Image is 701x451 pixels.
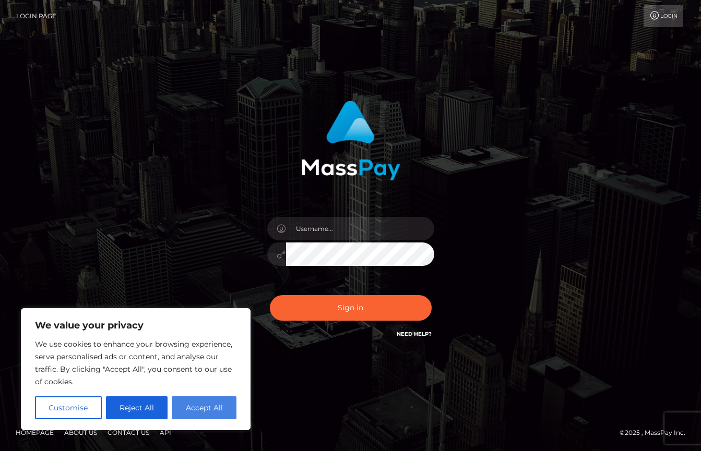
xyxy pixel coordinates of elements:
[397,331,432,337] a: Need Help?
[172,396,236,419] button: Accept All
[35,319,236,332] p: We value your privacy
[60,424,101,441] a: About Us
[21,308,251,430] div: We value your privacy
[270,295,432,321] button: Sign in
[16,5,56,27] a: Login Page
[11,424,58,441] a: Homepage
[35,396,102,419] button: Customise
[286,217,434,240] input: Username...
[301,101,400,180] img: MassPay Login
[106,396,168,419] button: Reject All
[620,427,693,438] div: © 2025 , MassPay Inc.
[103,424,153,441] a: Contact Us
[644,5,683,27] a: Login
[35,338,236,388] p: We use cookies to enhance your browsing experience, serve personalised ads or content, and analys...
[156,424,175,441] a: API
